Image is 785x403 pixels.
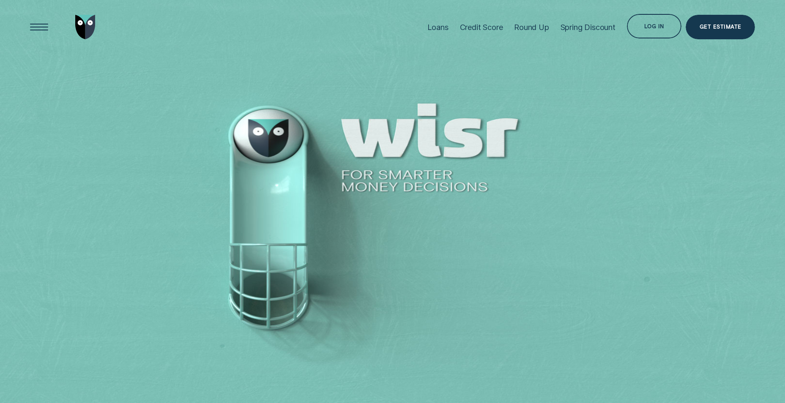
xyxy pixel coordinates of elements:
[27,15,51,39] button: Open Menu
[75,15,96,39] img: Wisr
[514,22,549,32] div: Round Up
[686,15,755,39] a: Get Estimate
[460,22,503,32] div: Credit Score
[561,22,615,32] div: Spring Discount
[627,14,681,38] button: Log in
[427,22,449,32] div: Loans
